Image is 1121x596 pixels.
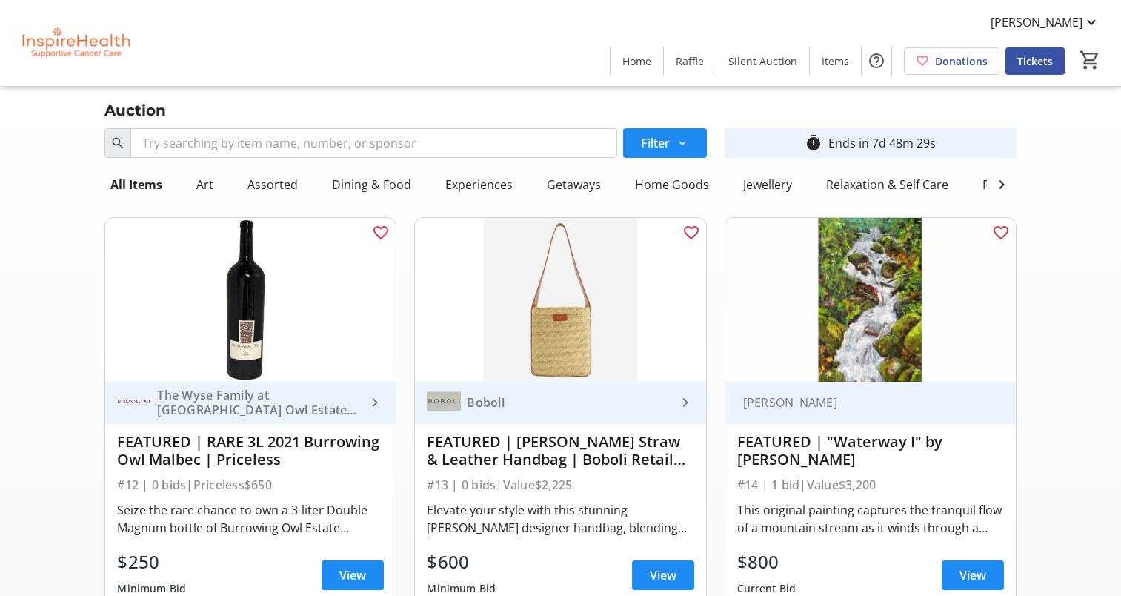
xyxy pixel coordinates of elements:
a: View [632,560,694,590]
div: Experiences [439,170,519,199]
span: Raffle [676,53,704,69]
mat-icon: favorite_outline [992,224,1010,242]
span: Donations [935,53,988,69]
img: Boboli [427,385,461,420]
div: Dining & Food [326,170,417,199]
img: InspireHealth Supportive Cancer Care's Logo [9,6,141,80]
div: Assorted [242,170,304,199]
div: Relaxation & Self Care [820,170,954,199]
a: Tickets [1005,47,1065,75]
span: Filter [641,134,670,152]
button: Help [862,46,891,76]
div: Retail [977,170,1019,199]
span: View [650,566,676,584]
div: Boboli [461,395,676,410]
img: FEATURED | RARE 3L 2021 Burrowing Owl Malbec | Priceless [105,218,396,382]
img: FEATURED | Giambattista Valli Straw & Leather Handbag | Boboli Retail Group [415,218,705,382]
a: BoboliBoboli [415,382,705,424]
mat-icon: keyboard_arrow_right [676,394,694,411]
div: $600 [427,549,496,575]
a: The Wyse Family at Burrowing Owl Estate WineryThe Wyse Family at [GEOGRAPHIC_DATA] Owl Estate Winery [105,382,396,424]
div: All Items [104,170,168,199]
mat-icon: timer_outline [805,134,822,152]
a: Raffle [664,47,716,75]
div: [PERSON_NAME] [737,395,986,410]
div: Getaways [541,170,607,199]
div: $250 [117,549,186,575]
div: Home Goods [629,170,715,199]
div: Art [190,170,219,199]
span: Silent Auction [728,53,797,69]
div: Auction [96,99,175,122]
div: FEATURED | RARE 3L 2021 Burrowing Owl Malbec | Priceless [117,433,384,468]
mat-icon: keyboard_arrow_right [366,394,384,411]
div: Ends in 7d 48m 29s [828,134,936,152]
div: Elevate your style with this stunning [PERSON_NAME] designer handbag, blending timeless elegance ... [427,501,693,537]
a: View [322,560,384,590]
div: This original painting captures the tranquil flow of a mountain stream as it winds through a lush... [737,501,1004,537]
span: [PERSON_NAME] [991,13,1082,31]
mat-icon: favorite_outline [682,224,700,242]
div: #14 | 1 bid | Value $3,200 [737,474,1004,495]
div: $800 [737,549,796,575]
div: Jewellery [737,170,798,199]
button: [PERSON_NAME] [979,10,1112,34]
a: Silent Auction [716,47,809,75]
button: Filter [623,128,707,158]
img: The Wyse Family at Burrowing Owl Estate Winery [117,385,151,420]
mat-icon: favorite_outline [372,224,390,242]
div: The Wyse Family at [GEOGRAPHIC_DATA] Owl Estate Winery [151,388,366,417]
span: Items [822,53,849,69]
span: Tickets [1017,53,1053,69]
div: FEATURED | [PERSON_NAME] Straw & Leather Handbag | Boboli Retail Group [427,433,693,468]
div: #13 | 0 bids | Value $2,225 [427,474,693,495]
span: Home [622,53,651,69]
span: View [959,566,986,584]
a: Home [611,47,663,75]
div: FEATURED | "Waterway I" by [PERSON_NAME] [737,433,1004,468]
div: #12 | 0 bids | Priceless $650 [117,474,384,495]
button: Cart [1077,47,1103,73]
a: View [942,560,1004,590]
a: Donations [904,47,999,75]
img: FEATURED | "Waterway I" by Warren Goodman [725,218,1016,382]
a: Items [810,47,861,75]
span: View [339,566,366,584]
div: Seize the rare chance to own a 3-liter Double Magnum bottle of Burrowing Owl Estate Winery’s 2021... [117,501,384,537]
input: Try searching by item name, number, or sponsor [130,128,616,158]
